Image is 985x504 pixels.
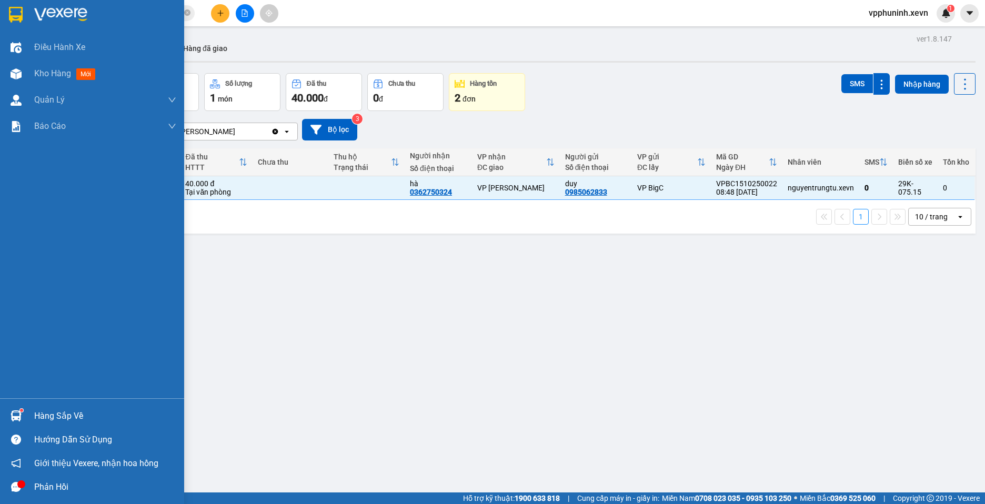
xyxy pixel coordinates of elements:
div: VP gửi [637,153,697,161]
div: 0362750324 [410,188,452,196]
span: Miền Bắc [800,492,876,504]
div: Hàng sắp về [34,408,176,424]
img: warehouse-icon [11,95,22,106]
span: 2 [455,92,460,104]
span: question-circle [11,435,21,445]
span: notification [11,458,21,468]
span: down [168,122,176,130]
sup: 1 [947,5,954,12]
th: Toggle SortBy [632,148,711,176]
div: 0985062833 [565,188,607,196]
div: Mã GD [716,153,769,161]
img: warehouse-icon [11,410,22,421]
span: đ [324,95,328,103]
strong: 1900 633 818 [515,494,560,502]
div: Biển số xe [898,158,932,166]
svg: open [283,127,291,136]
img: warehouse-icon [11,68,22,79]
div: hà [410,179,467,188]
span: | [568,492,569,504]
button: 1 [853,209,869,225]
div: Trạng thái [334,163,391,172]
div: VP [PERSON_NAME] [477,184,555,192]
div: 29K-075.15 [898,179,932,196]
img: solution-icon [11,121,22,132]
button: Hàng tồn2đơn [449,73,525,111]
div: 10 / trang [915,211,948,222]
div: Số điện thoại [410,164,467,173]
div: Ngày ĐH [716,163,769,172]
th: Toggle SortBy [328,148,405,176]
div: Chưa thu [388,80,415,87]
div: Chưa thu [258,158,324,166]
div: Đã thu [185,153,238,161]
div: Người gửi [565,153,627,161]
div: Phản hồi [34,479,176,495]
div: Tồn kho [943,158,969,166]
button: Bộ lọc [302,119,357,140]
button: Số lượng1món [204,73,280,111]
span: đ [379,95,383,103]
span: plus [217,9,224,17]
div: Hàng tồn [470,80,497,87]
span: Hỗ trợ kỹ thuật: [463,492,560,504]
span: down [168,96,176,104]
svg: Clear value [271,127,279,136]
span: đơn [463,95,476,103]
div: 08:48 [DATE] [716,188,777,196]
svg: open [956,213,964,221]
span: close-circle [184,8,190,18]
button: Đã thu40.000đ [286,73,362,111]
div: Hướng dẫn sử dụng [34,432,176,448]
span: Cung cấp máy in - giấy in: [577,492,659,504]
span: 40.000 [292,92,324,104]
sup: 1 [20,409,23,412]
span: 0 [373,92,379,104]
span: Điều hành xe [34,41,85,54]
button: Hàng đã giao [175,36,236,61]
img: warehouse-icon [11,42,22,53]
strong: 0708 023 035 - 0935 103 250 [695,494,791,502]
div: 0 [865,184,888,192]
div: VP [PERSON_NAME] [168,126,235,137]
div: Thu hộ [334,153,391,161]
span: Giới thiệu Vexere, nhận hoa hồng [34,457,158,470]
th: Toggle SortBy [859,148,893,176]
div: ĐC giao [477,163,546,172]
div: VP BigC [637,184,706,192]
div: Đã thu [307,80,326,87]
th: Toggle SortBy [472,148,560,176]
span: Quản Lý [34,93,65,106]
input: Selected VP Phù Ninh. [236,126,237,137]
sup: 3 [352,114,363,124]
span: file-add [241,9,248,17]
span: caret-down [965,8,974,18]
span: 1 [949,5,952,12]
div: Người nhận [410,152,467,160]
img: icon-new-feature [941,8,951,18]
button: SMS [841,74,873,93]
span: 1 [210,92,216,104]
span: Báo cáo [34,119,66,133]
img: logo-vxr [9,7,23,23]
button: caret-down [960,4,979,23]
button: plus [211,4,229,23]
span: close-circle [184,9,190,16]
div: duy [565,179,627,188]
div: Nhân viên [788,158,854,166]
span: món [218,95,233,103]
span: Miền Nam [662,492,791,504]
div: 0 [943,184,969,192]
div: 40.000 đ [185,179,247,188]
span: Kho hàng [34,68,71,78]
div: VP nhận [477,153,546,161]
button: Nhập hàng [895,75,949,94]
div: Số lượng [225,80,252,87]
div: SMS [865,158,879,166]
div: Số điện thoại [565,163,627,172]
span: aim [265,9,273,17]
th: Toggle SortBy [711,148,782,176]
div: HTTT [185,163,238,172]
strong: 0369 525 060 [830,494,876,502]
button: Chưa thu0đ [367,73,444,111]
